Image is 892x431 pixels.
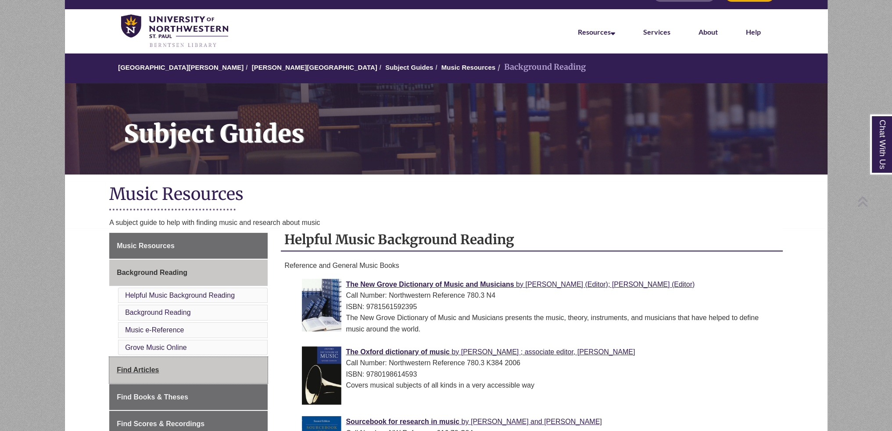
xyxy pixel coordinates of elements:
span: Find Articles [117,366,159,374]
a: The New Grove Dictionary of Music and Musicians by [PERSON_NAME] (Editor); [PERSON_NAME] (Editor) [346,281,695,288]
a: About [699,28,718,36]
span: [PERSON_NAME] ; associate editor, [PERSON_NAME] [461,348,635,356]
span: Background Reading [117,269,187,276]
span: [PERSON_NAME] (Editor); [PERSON_NAME] (Editor) [525,281,695,288]
a: Back to Top [857,196,890,207]
p: Reference and General Music Books [284,260,779,271]
span: The New Grove Dictionary of Music and Musicians [346,281,514,288]
a: Music Resources [109,233,268,259]
a: Music e-Reference [125,326,184,334]
span: A subject guide to help with finding music and research about music [109,219,320,226]
span: by [462,418,469,425]
a: Resources [578,28,615,36]
li: Background Reading [495,61,586,74]
div: ISBN: 9780198614593 [302,369,776,380]
h1: Music Resources [109,183,783,207]
span: [PERSON_NAME] and [PERSON_NAME] [471,418,602,425]
a: Find Articles [109,357,268,383]
div: The New Grove Dictionary of Music and Musicians presents the music, theory, instruments, and musi... [302,312,776,335]
a: Background Reading [125,309,190,316]
div: ISBN: 9781561592395 [302,301,776,313]
div: Call Number: Northwestern Reference 780.3 N4 [302,290,776,301]
a: Find Books & Theses [109,384,268,410]
a: Grove Music Online [125,344,187,351]
a: [GEOGRAPHIC_DATA][PERSON_NAME] [118,64,244,71]
span: by [516,281,523,288]
a: Helpful Music Background Reading [125,292,235,299]
span: Music Resources [117,242,175,249]
a: Sourcebook for research in music by [PERSON_NAME] and [PERSON_NAME] [346,418,602,425]
a: [PERSON_NAME][GEOGRAPHIC_DATA] [252,64,377,71]
a: Music Resources [441,64,495,71]
h1: Subject Guides [114,83,828,163]
a: Subject Guides [385,64,433,71]
h2: Helpful Music Background Reading [281,228,783,252]
a: Background Reading [109,260,268,286]
span: Find Books & Theses [117,393,188,401]
div: Covers musical subjects of all kinds in a very accessible way [302,380,776,391]
a: Subject Guides [65,83,828,175]
span: The Oxford dictionary of music [346,348,449,356]
span: Sourcebook for research in music [346,418,459,425]
div: Call Number: Northwestern Reference 780.3 K384 2006 [302,357,776,369]
a: The Oxford dictionary of music by [PERSON_NAME] ; associate editor, [PERSON_NAME] [346,348,635,356]
a: Services [643,28,670,36]
img: UNWSP Library Logo [121,14,229,49]
a: Help [746,28,761,36]
span: by [451,348,459,356]
span: Find Scores & Recordings [117,420,204,427]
